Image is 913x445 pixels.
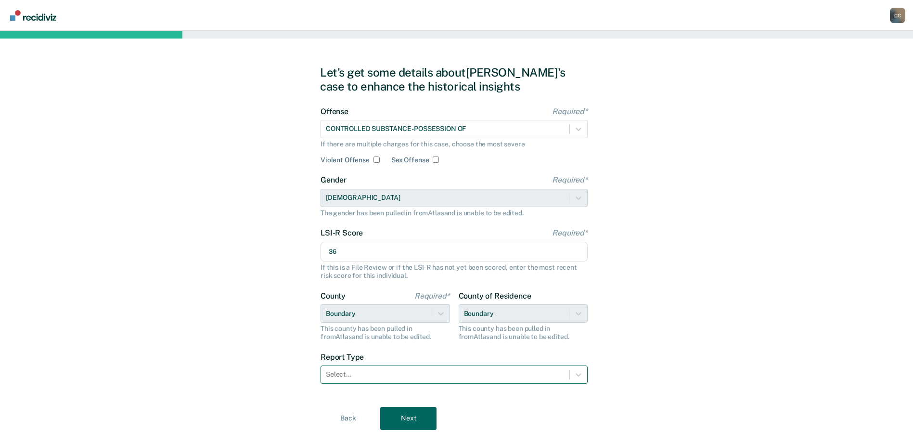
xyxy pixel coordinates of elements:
[459,291,588,301] label: County of Residence
[414,291,450,301] span: Required*
[552,107,588,116] span: Required*
[890,8,905,23] div: C C
[459,325,588,341] div: This county has been pulled in from Atlas and is unable to be edited.
[321,156,370,164] label: Violent Offense
[321,353,588,362] label: Report Type
[10,10,56,21] img: Recidiviz
[391,156,429,164] label: Sex Offense
[320,65,593,93] div: Let's get some details about [PERSON_NAME]'s case to enhance the historical insights
[321,325,450,341] div: This county has been pulled in from Atlas and is unable to be edited.
[321,107,588,116] label: Offense
[321,228,588,237] label: LSI-R Score
[380,407,437,430] button: Next
[890,8,905,23] button: Profile dropdown button
[320,407,376,430] button: Back
[321,263,588,280] div: If this is a File Review or if the LSI-R has not yet been scored, enter the most recent risk scor...
[552,175,588,184] span: Required*
[321,175,588,184] label: Gender
[552,228,588,237] span: Required*
[321,209,588,217] div: The gender has been pulled in from Atlas and is unable to be edited.
[321,291,450,301] label: County
[321,140,588,148] div: If there are multiple charges for this case, choose the most severe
